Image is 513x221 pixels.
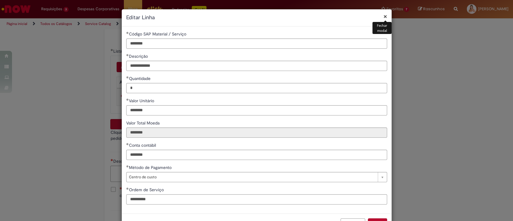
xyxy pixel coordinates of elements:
span: Obrigatório Preenchido [126,187,129,190]
button: Fechar modal [383,13,387,20]
span: Obrigatório Preenchido [126,143,129,145]
div: Fechar modal [372,22,391,34]
input: Valor Unitário [126,105,387,115]
span: Valor Unitário [129,98,155,103]
input: Conta contábil [126,150,387,160]
h2: Editar Linha [126,14,387,22]
span: Ordem de Serviço [129,187,165,192]
input: Código SAP Material / Serviço [126,38,387,49]
span: Obrigatório Preenchido [126,165,129,167]
input: Quantidade [126,83,387,93]
span: Obrigatório Preenchido [126,54,129,56]
span: Descrição [129,54,149,59]
span: Obrigatório Preenchido [126,76,129,78]
span: Somente leitura - Valor Total Moeda [126,120,161,126]
input: Ordem de Serviço [126,194,387,204]
span: Quantidade [129,76,152,81]
span: Centro de custo [129,172,375,182]
span: Código SAP Material / Serviço [129,31,188,37]
span: Obrigatório Preenchido [126,32,129,34]
input: Descrição [126,61,387,71]
input: Valor Total Moeda [126,127,387,138]
span: Conta contábil [129,143,157,148]
span: Método de Pagamento [129,165,173,170]
span: Obrigatório Preenchido [126,98,129,101]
